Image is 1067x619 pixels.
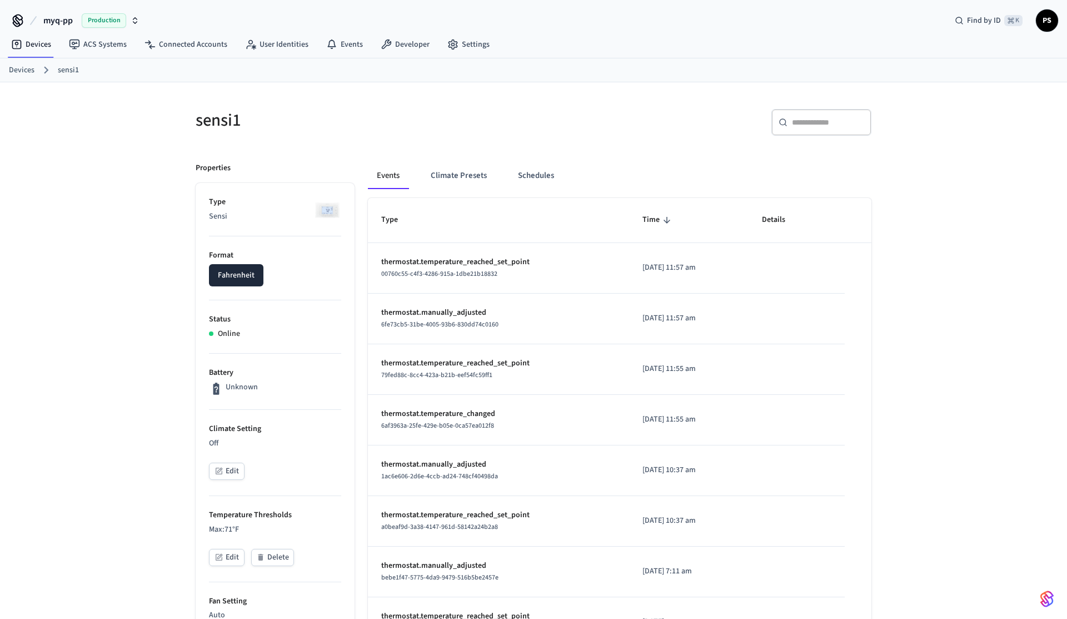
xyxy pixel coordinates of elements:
[381,459,616,471] p: thermostat.manually_adjusted
[509,162,563,189] button: Schedules
[82,13,126,28] span: Production
[642,515,735,527] p: [DATE] 10:37 am
[9,65,34,76] a: Devices
[209,596,341,607] p: Fan Setting
[196,162,231,174] p: Properties
[438,34,498,55] a: Settings
[209,314,341,325] p: Status
[209,211,341,222] p: Sensi
[209,509,341,521] p: Temperature Thresholds
[236,34,317,55] a: User Identities
[136,34,236,55] a: Connected Accounts
[209,463,245,480] button: Edit
[60,34,136,55] a: ACS Systems
[642,211,674,229] span: Time
[381,560,616,572] p: thermostat.manually_adjusted
[642,262,735,274] p: [DATE] 11:57 am
[196,109,527,132] h5: sensi1
[1037,11,1057,31] span: PS
[381,573,498,582] span: bebe1f47-5775-4da9-9479-516b5be2457e
[642,363,735,375] p: [DATE] 11:55 am
[209,264,263,286] button: Fahrenheit
[381,421,494,430] span: 6af3963a-25fe-429e-b05e-0ca57ea012f8
[381,307,616,319] p: thermostat.manually_adjusted
[209,367,341,379] p: Battery
[381,269,497,279] span: 00760c55-c4f3-4286-915a-1dbe21b18832
[381,256,616,268] p: thermostat.temperature_reached_set_point
[1004,15,1023,26] span: ⌘ K
[209,250,341,261] p: Format
[2,34,60,55] a: Devices
[368,162,408,189] button: Events
[209,438,341,449] p: Off
[381,320,498,329] span: 6fe73cb5-31be-4005-93b6-830dd74c0160
[381,211,412,229] span: Type
[642,313,735,324] p: [DATE] 11:57 am
[209,524,341,536] p: Max: 71 °F
[381,358,616,369] p: thermostat.temperature_reached_set_point
[946,11,1031,31] div: Find by ID⌘ K
[43,14,73,27] span: myq-pp
[381,408,616,420] p: thermostat.temperature_changed
[251,549,294,566] button: Delete
[226,382,258,393] p: Unknown
[762,211,800,229] span: Details
[372,34,438,55] a: Developer
[422,162,496,189] button: Climate Presets
[58,65,79,76] a: sensi1
[317,34,372,55] a: Events
[642,464,735,476] p: [DATE] 10:37 am
[209,196,341,208] p: Type
[381,370,492,380] span: 79fed88c-8cc4-423a-b21b-eef54fc59ff1
[642,566,735,577] p: [DATE] 7:11 am
[381,472,498,481] span: 1ac6e606-2d6e-4ccb-ad24-748cf40498da
[967,15,1001,26] span: Find by ID
[381,522,498,532] span: a0beaf9d-3a38-4147-961d-58142a24b2a8
[1036,9,1058,32] button: PS
[218,328,240,340] p: Online
[1040,590,1054,608] img: SeamLogoGradient.69752ec5.svg
[381,509,616,521] p: thermostat.temperature_reached_set_point
[209,423,341,435] p: Climate Setting
[642,414,735,425] p: [DATE] 11:55 am
[209,549,245,566] button: Edit
[313,196,341,224] img: Sensi Smart Thermostat (White)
